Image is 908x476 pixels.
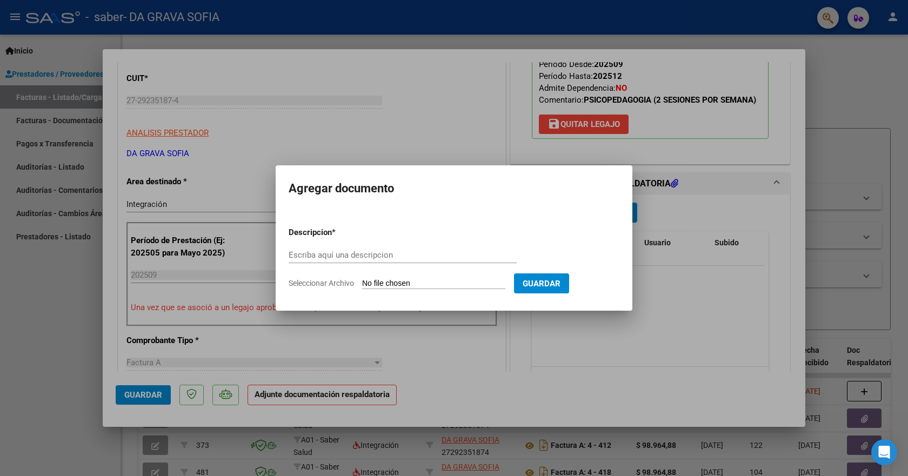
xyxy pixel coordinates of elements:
span: Seleccionar Archivo [289,279,354,287]
h2: Agregar documento [289,178,619,199]
span: Guardar [523,279,560,289]
div: Open Intercom Messenger [871,439,897,465]
button: Guardar [514,273,569,293]
p: Descripcion [289,226,388,239]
